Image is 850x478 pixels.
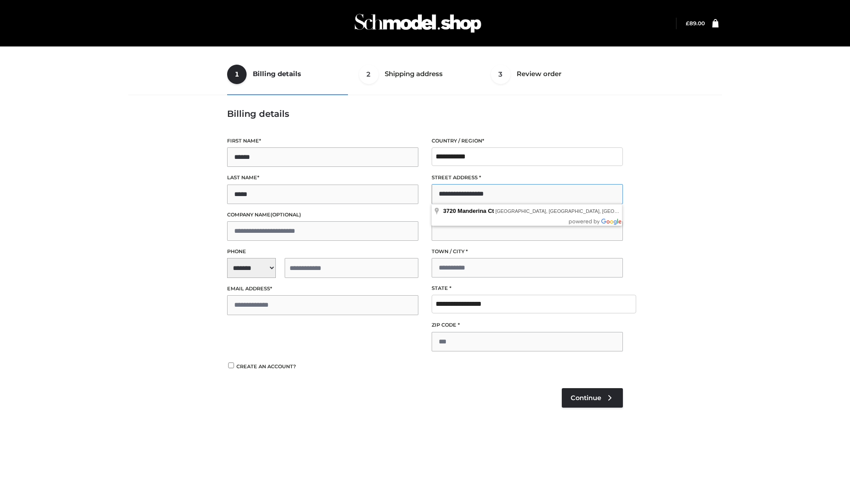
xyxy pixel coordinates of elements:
[686,20,705,27] bdi: 89.00
[432,321,623,329] label: ZIP Code
[562,388,623,408] a: Continue
[571,394,601,402] span: Continue
[432,137,623,145] label: Country / Region
[443,208,456,214] span: 3720
[432,173,623,182] label: Street address
[352,6,484,41] img: Schmodel Admin 964
[227,137,418,145] label: First name
[227,211,418,219] label: Company name
[686,20,689,27] span: £
[227,285,418,293] label: Email address
[432,247,623,256] label: Town / City
[686,20,705,27] a: £89.00
[227,247,418,256] label: Phone
[432,284,623,293] label: State
[495,208,653,214] span: [GEOGRAPHIC_DATA], [GEOGRAPHIC_DATA], [GEOGRAPHIC_DATA]
[227,362,235,368] input: Create an account?
[270,212,301,218] span: (optional)
[236,363,296,370] span: Create an account?
[227,108,623,119] h3: Billing details
[227,173,418,182] label: Last name
[458,208,494,214] span: Manderina Ct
